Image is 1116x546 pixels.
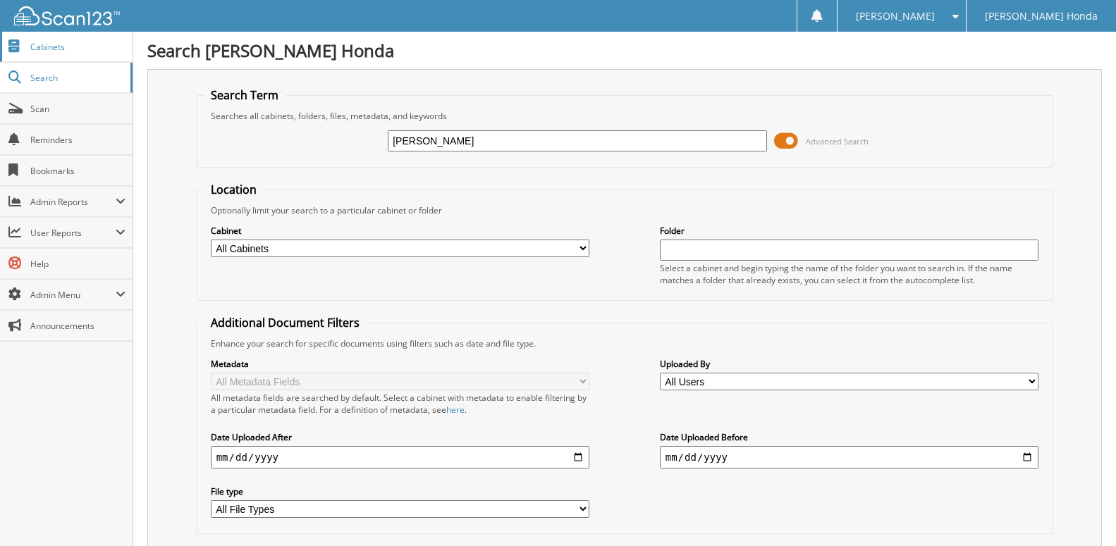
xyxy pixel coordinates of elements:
span: Advanced Search [806,136,869,147]
span: Cabinets [30,41,125,53]
span: [PERSON_NAME] Honda [985,12,1098,20]
legend: Additional Document Filters [204,315,367,330]
div: Select a cabinet and begin typing the name of the folder you want to search in. If the name match... [660,262,1039,286]
a: here [446,404,465,416]
span: [PERSON_NAME] [856,12,935,20]
div: All metadata fields are searched by default. Select a cabinet with metadata to enable filtering b... [211,392,590,416]
label: Metadata [211,358,590,370]
div: Searches all cabinets, folders, files, metadata, and keywords [204,110,1046,122]
span: Reminders [30,134,125,146]
label: Cabinet [211,225,590,237]
label: Date Uploaded After [211,431,590,443]
legend: Location [204,182,264,197]
label: File type [211,485,590,497]
div: Optionally limit your search to a particular cabinet or folder [204,204,1046,216]
label: Date Uploaded Before [660,431,1039,443]
span: User Reports [30,227,116,239]
span: Scan [30,103,125,115]
label: Uploaded By [660,358,1039,370]
h1: Search [PERSON_NAME] Honda [147,39,1102,62]
legend: Search Term [204,87,286,103]
span: Announcements [30,320,125,332]
span: Bookmarks [30,165,125,177]
span: Admin Reports [30,196,116,208]
iframe: Chat Widget [1046,478,1116,546]
img: scan123-logo-white.svg [14,6,120,25]
span: Admin Menu [30,289,116,301]
label: Folder [660,225,1039,237]
input: start [211,446,590,469]
input: end [660,446,1039,469]
div: Enhance your search for specific documents using filters such as date and file type. [204,337,1046,349]
span: Help [30,258,125,270]
span: Search [30,72,123,84]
